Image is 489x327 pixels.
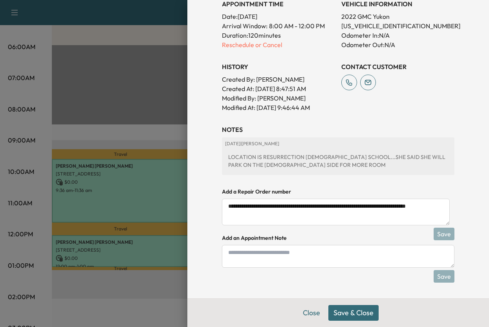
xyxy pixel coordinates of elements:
p: 2022 GMC Yukon [341,12,454,21]
p: [DATE] | [PERSON_NAME] [225,141,451,147]
h3: CONTACT CUSTOMER [341,62,454,71]
p: Arrival Window: [222,21,335,31]
h4: Add an Appointment Note [222,234,454,242]
p: Created At : [DATE] 8:47:51 AM [222,84,335,93]
p: Reschedule or Cancel [222,40,335,49]
p: Modified By : [PERSON_NAME] [222,93,335,103]
p: Created By : [PERSON_NAME] [222,75,335,84]
p: Odometer Out: N/A [341,40,454,49]
h3: History [222,62,335,71]
p: Odometer In: N/A [341,31,454,40]
span: 8:00 AM - 12:00 PM [269,21,325,31]
button: Close [298,305,325,321]
p: Duration: 120 minutes [222,31,335,40]
h3: NOTES [222,125,454,134]
button: Save & Close [328,305,379,321]
p: Date: [DATE] [222,12,335,21]
h4: Add a Repair Order number [222,188,454,195]
div: LOCATION IS RESURRECTION [DEMOGRAPHIC_DATA] SCHOOL...SHE SAID SHE WILL PARK ON THE [DEMOGRAPHIC_D... [225,150,451,172]
p: [US_VEHICLE_IDENTIFICATION_NUMBER] [341,21,454,31]
p: Modified At : [DATE] 9:46:44 AM [222,103,335,112]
